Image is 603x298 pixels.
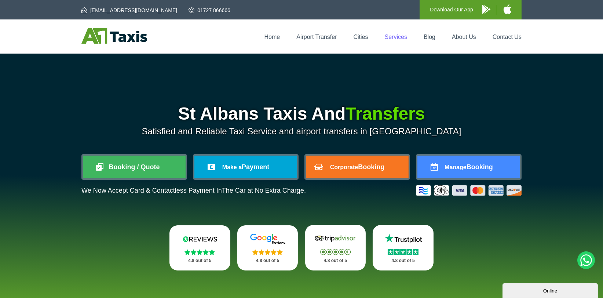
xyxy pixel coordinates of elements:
h1: St Albans Taxis And [81,105,522,123]
img: Reviews.io [178,233,222,244]
a: Reviews.io Stars 4.8 out of 5 [169,225,230,270]
p: Satisfied and Reliable Taxi Service and airport transfers in [GEOGRAPHIC_DATA] [81,126,522,137]
span: The Car at No Extra Charge. [222,187,306,194]
a: Services [385,34,407,40]
img: Google [246,233,290,244]
p: 4.8 out of 5 [381,256,425,265]
a: Airport Transfer [296,34,337,40]
img: A1 Taxis Android App [482,5,490,14]
img: Credit And Debit Cards [416,185,522,196]
img: Stars [320,249,351,255]
p: 4.8 out of 5 [313,256,358,265]
a: Trustpilot Stars 4.8 out of 5 [373,225,434,270]
img: Stars [252,249,283,255]
span: Manage [445,164,467,170]
a: Tripadvisor Stars 4.8 out of 5 [305,225,366,270]
a: Make aPayment [194,156,297,178]
a: Blog [424,34,435,40]
img: Trustpilot [381,233,425,244]
a: [EMAIL_ADDRESS][DOMAIN_NAME] [81,7,177,14]
img: Stars [184,249,215,255]
a: Booking / Quote [83,156,186,178]
a: Google Stars 4.8 out of 5 [237,225,298,270]
a: 01727 866666 [189,7,230,14]
p: We Now Accept Card & Contactless Payment In [81,187,306,195]
a: About Us [452,34,476,40]
span: Corporate [330,164,358,170]
img: A1 Taxis St Albans LTD [81,28,147,44]
a: Home [264,34,280,40]
img: Stars [388,249,419,255]
p: Download Our App [430,5,473,14]
a: ManageBooking [417,156,520,178]
img: A1 Taxis iPhone App [504,4,511,14]
a: Cities [354,34,368,40]
img: Tripadvisor [313,233,357,244]
iframe: chat widget [503,282,599,298]
a: Contact Us [493,34,522,40]
span: Make a [222,164,242,170]
a: CorporateBooking [306,156,409,178]
p: 4.8 out of 5 [245,256,290,265]
span: Transfers [346,104,425,123]
p: 4.8 out of 5 [178,256,222,265]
